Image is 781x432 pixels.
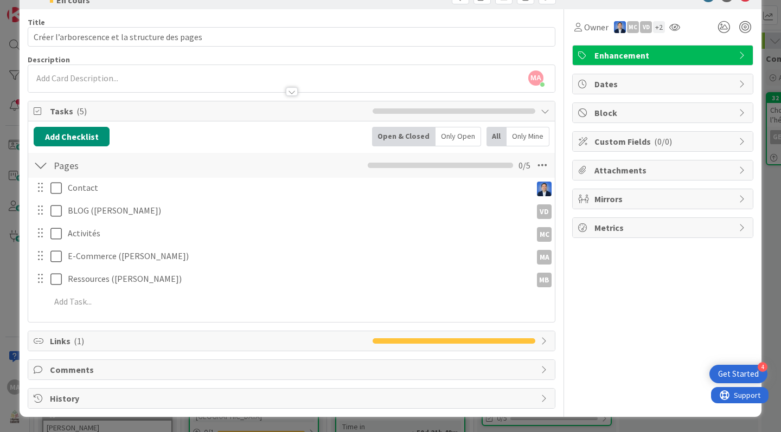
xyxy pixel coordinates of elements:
[537,227,552,242] div: MC
[594,106,733,119] span: Block
[50,156,272,175] input: Add Checklist...
[594,49,733,62] span: Enhancement
[50,105,367,118] span: Tasks
[653,21,665,33] div: + 2
[68,273,527,285] p: Ressources ([PERSON_NAME])
[584,21,609,34] span: Owner
[594,135,733,148] span: Custom Fields
[594,78,733,91] span: Dates
[528,70,543,86] span: MA
[654,136,672,147] span: ( 0/0 )
[486,127,507,146] div: All
[23,2,49,15] span: Support
[68,204,527,217] p: BLOG ([PERSON_NAME])
[640,21,652,33] div: VD
[68,250,527,262] p: E-Commerce ([PERSON_NAME])
[76,106,87,117] span: ( 5 )
[614,21,626,33] img: DP
[594,221,733,234] span: Metrics
[68,182,527,194] p: Contact
[436,127,481,146] div: Only Open
[507,127,549,146] div: Only Mine
[594,192,733,205] span: Mirrors
[34,127,110,146] button: Add Checklist
[68,227,527,240] p: Activités
[537,250,552,265] div: MA
[372,127,436,146] div: Open & Closed
[709,365,767,383] div: Open Get Started checklist, remaining modules: 4
[50,392,535,405] span: History
[28,17,45,27] label: Title
[758,362,767,372] div: 4
[718,369,759,379] div: Get Started
[537,273,552,287] div: MB
[50,363,535,376] span: Comments
[74,336,84,346] span: ( 1 )
[28,27,555,47] input: type card name here...
[627,21,639,33] div: MC
[518,159,530,172] span: 0 / 5
[28,55,70,65] span: Description
[537,204,552,219] div: VD
[537,182,552,196] img: DP
[594,164,733,177] span: Attachments
[50,334,367,347] span: Links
